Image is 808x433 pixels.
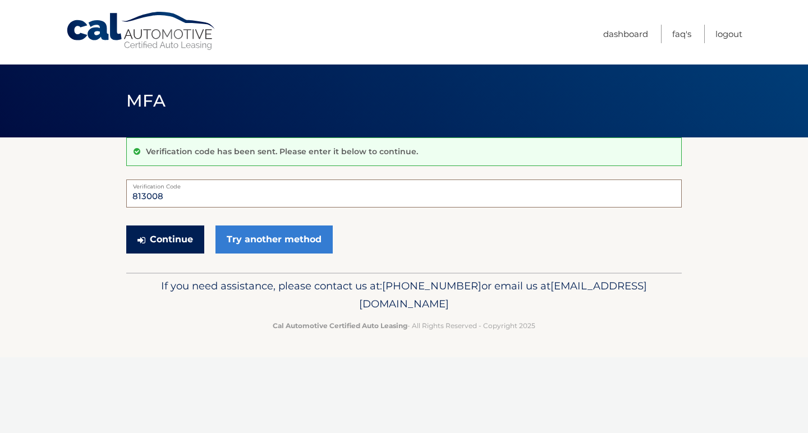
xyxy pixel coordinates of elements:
input: Verification Code [126,179,682,208]
label: Verification Code [126,179,682,188]
a: Cal Automotive [66,11,217,51]
button: Continue [126,225,204,254]
a: Logout [715,25,742,43]
strong: Cal Automotive Certified Auto Leasing [273,321,407,330]
p: If you need assistance, please contact us at: or email us at [134,277,674,313]
span: [EMAIL_ADDRESS][DOMAIN_NAME] [359,279,647,310]
span: [PHONE_NUMBER] [382,279,481,292]
a: Dashboard [603,25,648,43]
a: FAQ's [672,25,691,43]
a: Try another method [215,225,333,254]
p: - All Rights Reserved - Copyright 2025 [134,320,674,331]
p: Verification code has been sent. Please enter it below to continue. [146,146,418,156]
span: MFA [126,90,166,111]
